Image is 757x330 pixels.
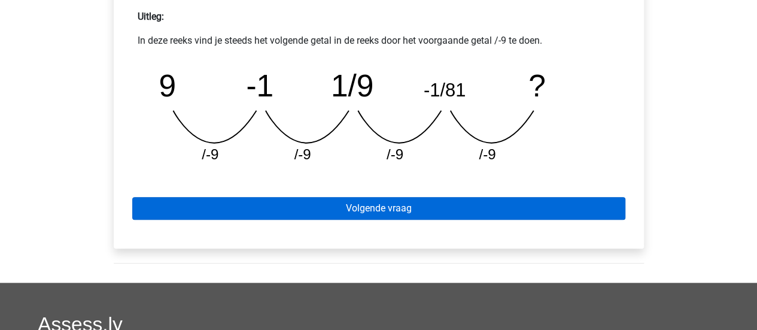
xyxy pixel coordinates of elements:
tspan: 9 [159,68,176,102]
tspan: /-9 [202,146,218,162]
tspan: /-9 [294,146,311,162]
strong: Uitleg: [138,11,164,22]
p: In deze reeks vind je steeds het volgende getal in de reeks door het voorgaande getal /-9 te doen. [138,34,620,48]
tspan: 1/9 [331,68,374,102]
tspan: /-9 [479,146,496,162]
tspan: /-9 [387,146,403,162]
tspan: ? [529,68,546,102]
a: Volgende vraag [132,197,625,220]
tspan: -1/81 [424,79,466,100]
tspan: -1 [246,68,273,102]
